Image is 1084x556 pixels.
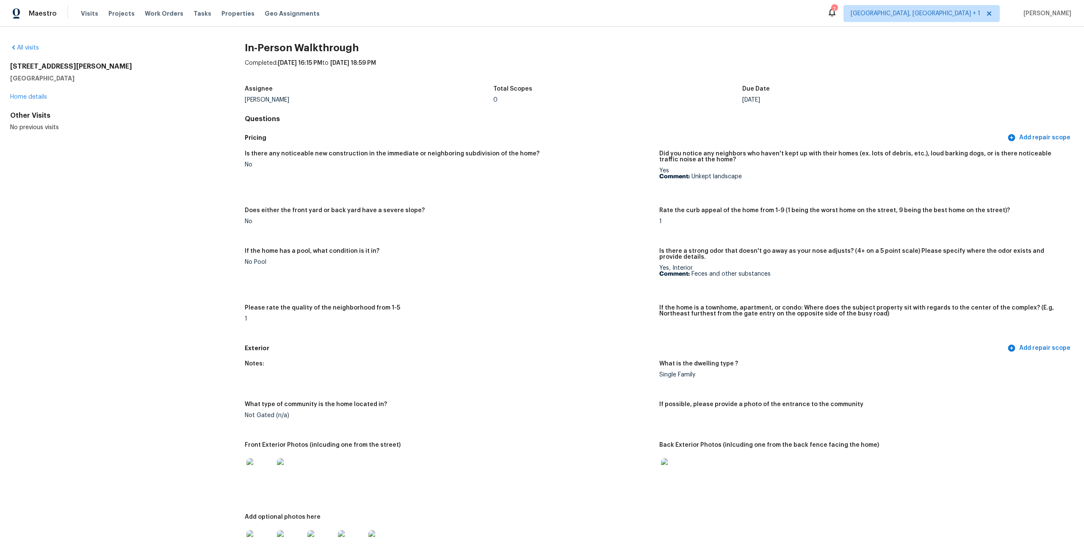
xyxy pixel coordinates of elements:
[659,442,879,448] h5: Back Exterior Photos (inlcuding one from the back fence facing the home)
[245,305,400,311] h5: Please rate the quality of the neighborhood from 1-5
[81,9,98,18] span: Visits
[245,115,1074,123] h4: Questions
[245,44,1074,52] h2: In-Person Walkthrough
[29,9,57,18] span: Maestro
[245,86,273,92] h5: Assignee
[659,305,1067,317] h5: If the home is a townhome, apartment, or condo: Where does the subject property sit with regards ...
[245,59,1074,81] div: Completed: to
[245,344,1006,353] h5: Exterior
[659,271,1067,277] p: Feces and other substances
[493,97,742,103] div: 0
[145,9,183,18] span: Work Orders
[194,11,211,17] span: Tasks
[493,86,532,92] h5: Total Scopes
[245,514,321,520] h5: Add optional photos here
[659,401,863,407] h5: If possible, please provide a photo of the entrance to the community
[10,124,59,130] span: No previous visits
[245,97,494,103] div: [PERSON_NAME]
[659,168,1067,180] div: Yes
[245,133,1006,142] h5: Pricing
[10,45,39,51] a: All visits
[659,174,1067,180] p: Unkept landscape
[659,271,690,277] b: Comment:
[851,9,980,18] span: [GEOGRAPHIC_DATA], [GEOGRAPHIC_DATA] + 1
[742,86,770,92] h5: Due Date
[1006,130,1074,146] button: Add repair scope
[659,361,738,367] h5: What is the dwelling type ?
[659,372,1067,378] div: Single Family
[245,207,425,213] h5: Does either the front yard or back yard have a severe slope?
[659,265,1067,277] div: Yes, Interior
[330,60,376,66] span: [DATE] 18:59 PM
[742,97,991,103] div: [DATE]
[659,174,690,180] b: Comment:
[10,94,47,100] a: Home details
[265,9,320,18] span: Geo Assignments
[245,412,653,418] div: Not Gated (n/a)
[245,401,387,407] h5: What type of community is the home located in?
[1009,133,1070,143] span: Add repair scope
[245,248,379,254] h5: If the home has a pool, what condition is it in?
[245,219,653,224] div: No
[10,111,218,120] div: Other Visits
[10,74,218,83] h5: [GEOGRAPHIC_DATA]
[659,219,1067,224] div: 1
[245,151,539,157] h5: Is there any noticeable new construction in the immediate or neighboring subdivision of the home?
[659,248,1067,260] h5: Is there a strong odor that doesn't go away as your nose adjusts? (4+ on a 5 point scale) Please ...
[221,9,254,18] span: Properties
[108,9,135,18] span: Projects
[245,442,401,448] h5: Front Exterior Photos (inlcuding one from the street)
[10,62,218,71] h2: [STREET_ADDRESS][PERSON_NAME]
[1020,9,1071,18] span: [PERSON_NAME]
[1009,343,1070,354] span: Add repair scope
[245,259,653,265] div: No Pool
[245,316,653,322] div: 1
[1006,340,1074,356] button: Add repair scope
[278,60,322,66] span: [DATE] 16:15 PM
[659,151,1067,163] h5: Did you notice any neighbors who haven't kept up with their homes (ex. lots of debris, etc.), lou...
[659,207,1010,213] h5: Rate the curb appeal of the home from 1-9 (1 being the worst home on the street, 9 being the best...
[245,162,653,168] div: No
[831,5,837,14] div: 7
[245,361,264,367] h5: Notes:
